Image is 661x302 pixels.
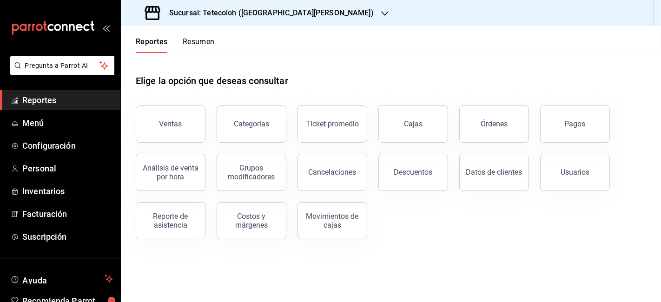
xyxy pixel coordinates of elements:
[297,202,367,239] button: Movimientos de cajas
[22,117,113,129] span: Menú
[223,164,280,181] div: Grupos modificadores
[459,154,529,191] button: Datos de clientes
[22,185,113,197] span: Inventarios
[309,168,357,177] div: Cancelaciones
[466,168,522,177] div: Datos de clientes
[142,212,199,230] div: Reporte de asistencia
[7,67,114,77] a: Pregunta a Parrot AI
[10,56,114,75] button: Pregunta a Parrot AI
[142,164,199,181] div: Análisis de venta por hora
[234,119,269,128] div: Categorías
[136,154,205,191] button: Análisis de venta por hora
[306,119,359,128] div: Ticket promedio
[217,105,286,143] button: Categorías
[378,154,448,191] button: Descuentos
[25,61,100,71] span: Pregunta a Parrot AI
[297,105,367,143] button: Ticket promedio
[217,154,286,191] button: Grupos modificadores
[378,105,448,143] button: Cajas
[481,119,508,128] div: Órdenes
[22,273,101,284] span: Ayuda
[162,7,374,19] h3: Sucursal: Tetecoloh ([GEOGRAPHIC_DATA][PERSON_NAME])
[217,202,286,239] button: Costos y márgenes
[540,105,610,143] button: Pagos
[136,74,288,88] h1: Elige la opción que deseas consultar
[459,105,529,143] button: Órdenes
[136,105,205,143] button: Ventas
[136,202,205,239] button: Reporte de asistencia
[159,119,182,128] div: Ventas
[22,139,113,152] span: Configuración
[394,168,433,177] div: Descuentos
[22,230,113,243] span: Suscripción
[22,208,113,220] span: Facturación
[102,24,110,32] button: open_drawer_menu
[304,212,361,230] div: Movimientos de cajas
[223,212,280,230] div: Costos y márgenes
[183,37,215,53] button: Resumen
[136,37,168,53] button: Reportes
[565,119,586,128] div: Pagos
[561,168,589,177] div: Usuarios
[540,154,610,191] button: Usuarios
[136,37,215,53] div: navigation tabs
[22,162,113,175] span: Personal
[404,119,423,128] div: Cajas
[22,94,113,106] span: Reportes
[297,154,367,191] button: Cancelaciones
